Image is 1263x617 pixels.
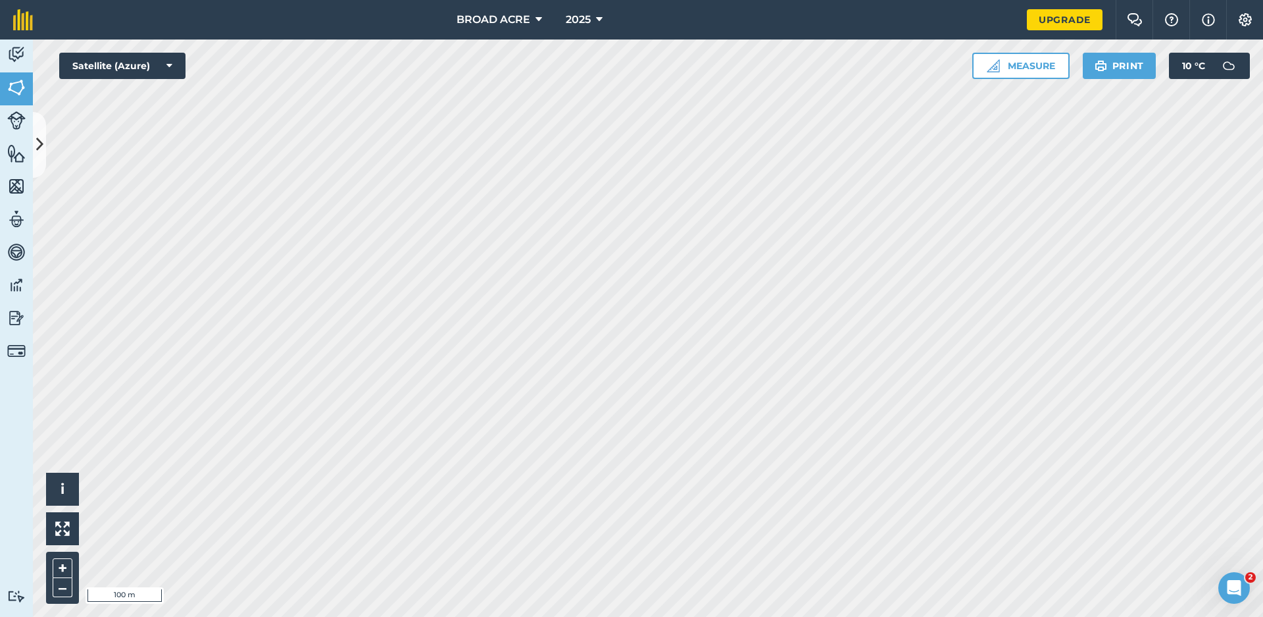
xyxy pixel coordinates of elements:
[1237,13,1253,26] img: A cog icon
[7,144,26,163] img: svg+xml;base64,PHN2ZyB4bWxucz0iaHR0cDovL3d3dy53My5vcmcvMjAwMC9zdmciIHdpZHRoPSI1NiIgaGVpZ2h0PSI2MC...
[61,481,64,497] span: i
[7,45,26,65] img: svg+xml;base64,PD94bWwgdmVyc2lvbj0iMS4wIiBlbmNvZGluZz0idXRmLTgiPz4KPCEtLSBHZW5lcmF0b3I6IEFkb2JlIE...
[1095,58,1107,74] img: svg+xml;base64,PHN2ZyB4bWxucz0iaHR0cDovL3d3dy53My5vcmcvMjAwMC9zdmciIHdpZHRoPSIxOSIgaGVpZ2h0PSIyNC...
[1083,53,1156,79] button: Print
[1169,53,1250,79] button: 10 °C
[1127,13,1143,26] img: Two speech bubbles overlapping with the left bubble in the forefront
[53,558,72,578] button: +
[1218,572,1250,604] iframe: Intercom live chat
[566,12,591,28] span: 2025
[972,53,1070,79] button: Measure
[53,578,72,597] button: –
[7,111,26,130] img: svg+xml;base64,PD94bWwgdmVyc2lvbj0iMS4wIiBlbmNvZGluZz0idXRmLTgiPz4KPCEtLSBHZW5lcmF0b3I6IEFkb2JlIE...
[1182,53,1205,79] span: 10 ° C
[7,78,26,97] img: svg+xml;base64,PHN2ZyB4bWxucz0iaHR0cDovL3d3dy53My5vcmcvMjAwMC9zdmciIHdpZHRoPSI1NiIgaGVpZ2h0PSI2MC...
[55,522,70,536] img: Four arrows, one pointing top left, one top right, one bottom right and the last bottom left
[1027,9,1102,30] a: Upgrade
[987,59,1000,72] img: Ruler icon
[13,9,33,30] img: fieldmargin Logo
[1202,12,1215,28] img: svg+xml;base64,PHN2ZyB4bWxucz0iaHR0cDovL3d3dy53My5vcmcvMjAwMC9zdmciIHdpZHRoPSIxNyIgaGVpZ2h0PSIxNy...
[7,308,26,328] img: svg+xml;base64,PD94bWwgdmVyc2lvbj0iMS4wIiBlbmNvZGluZz0idXRmLTgiPz4KPCEtLSBHZW5lcmF0b3I6IEFkb2JlIE...
[7,242,26,262] img: svg+xml;base64,PD94bWwgdmVyc2lvbj0iMS4wIiBlbmNvZGluZz0idXRmLTgiPz4KPCEtLSBHZW5lcmF0b3I6IEFkb2JlIE...
[1164,13,1179,26] img: A question mark icon
[7,342,26,360] img: svg+xml;base64,PD94bWwgdmVyc2lvbj0iMS4wIiBlbmNvZGluZz0idXRmLTgiPz4KPCEtLSBHZW5lcmF0b3I6IEFkb2JlIE...
[457,12,530,28] span: BROAD ACRE
[7,209,26,229] img: svg+xml;base64,PD94bWwgdmVyc2lvbj0iMS4wIiBlbmNvZGluZz0idXRmLTgiPz4KPCEtLSBHZW5lcmF0b3I6IEFkb2JlIE...
[1216,53,1242,79] img: svg+xml;base64,PD94bWwgdmVyc2lvbj0iMS4wIiBlbmNvZGluZz0idXRmLTgiPz4KPCEtLSBHZW5lcmF0b3I6IEFkb2JlIE...
[59,53,186,79] button: Satellite (Azure)
[46,473,79,506] button: i
[1245,572,1256,583] span: 2
[7,275,26,295] img: svg+xml;base64,PD94bWwgdmVyc2lvbj0iMS4wIiBlbmNvZGluZz0idXRmLTgiPz4KPCEtLSBHZW5lcmF0b3I6IEFkb2JlIE...
[7,590,26,603] img: svg+xml;base64,PD94bWwgdmVyc2lvbj0iMS4wIiBlbmNvZGluZz0idXRmLTgiPz4KPCEtLSBHZW5lcmF0b3I6IEFkb2JlIE...
[7,176,26,196] img: svg+xml;base64,PHN2ZyB4bWxucz0iaHR0cDovL3d3dy53My5vcmcvMjAwMC9zdmciIHdpZHRoPSI1NiIgaGVpZ2h0PSI2MC...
